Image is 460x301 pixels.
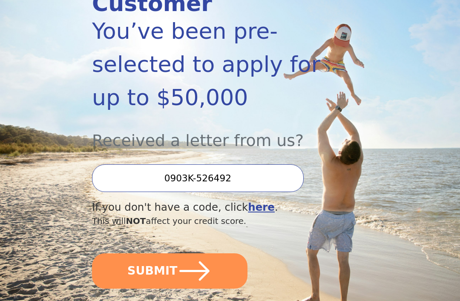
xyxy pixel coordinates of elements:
[92,115,327,153] div: Received a letter from us?
[126,217,146,226] span: NOT
[92,215,327,228] div: This will affect your credit score.
[92,15,327,115] div: You’ve been pre-selected to apply for up to $50,000
[92,165,304,192] input: Enter your Offer Code:
[92,200,327,216] div: If you don't have a code, click .
[248,201,275,214] a: here
[92,254,247,289] button: SUBMIT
